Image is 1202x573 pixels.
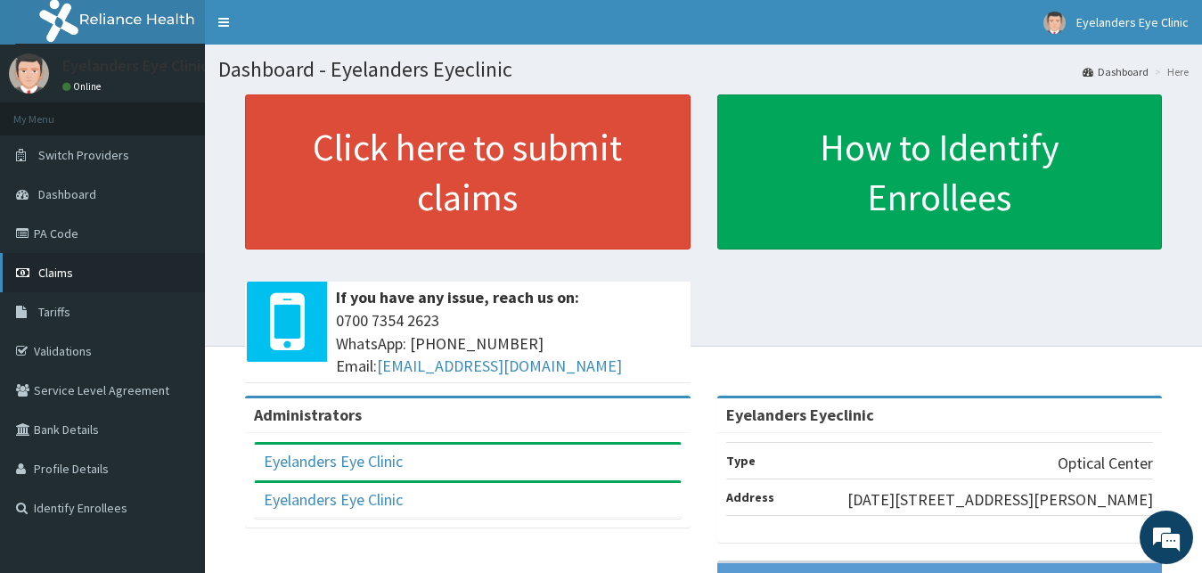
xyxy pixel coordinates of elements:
a: Eyelanders Eye Clinic [264,489,403,510]
span: Dashboard [38,186,96,202]
a: Eyelanders Eye Clinic [264,451,403,471]
a: Dashboard [1083,64,1149,79]
span: We're online! [103,173,246,353]
img: User Image [1043,12,1066,34]
b: Address [726,489,774,505]
p: [DATE][STREET_ADDRESS][PERSON_NAME] [847,488,1153,512]
span: Tariffs [38,304,70,320]
p: Eyelanders Eye Clinic [62,58,209,74]
b: Type [726,453,756,469]
div: Minimize live chat window [292,9,335,52]
span: Claims [38,265,73,281]
textarea: Type your message and hit 'Enter' [9,383,339,446]
a: How to Identify Enrollees [717,94,1163,250]
b: If you have any issue, reach us on: [336,287,579,307]
a: Online [62,80,105,93]
span: 0700 7354 2623 WhatsApp: [PHONE_NUMBER] Email: [336,309,682,378]
img: User Image [9,53,49,94]
span: Switch Providers [38,147,129,163]
p: Optical Center [1058,452,1153,475]
span: Eyelanders Eye Clinic [1076,14,1189,30]
strong: Eyelanders Eyeclinic [726,405,874,425]
a: [EMAIL_ADDRESS][DOMAIN_NAME] [377,356,622,376]
b: Administrators [254,405,362,425]
img: d_794563401_company_1708531726252_794563401 [33,89,72,134]
li: Here [1150,64,1189,79]
a: Click here to submit claims [245,94,691,250]
div: Chat with us now [93,100,299,123]
h1: Dashboard - Eyelanders Eyeclinic [218,58,1189,81]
